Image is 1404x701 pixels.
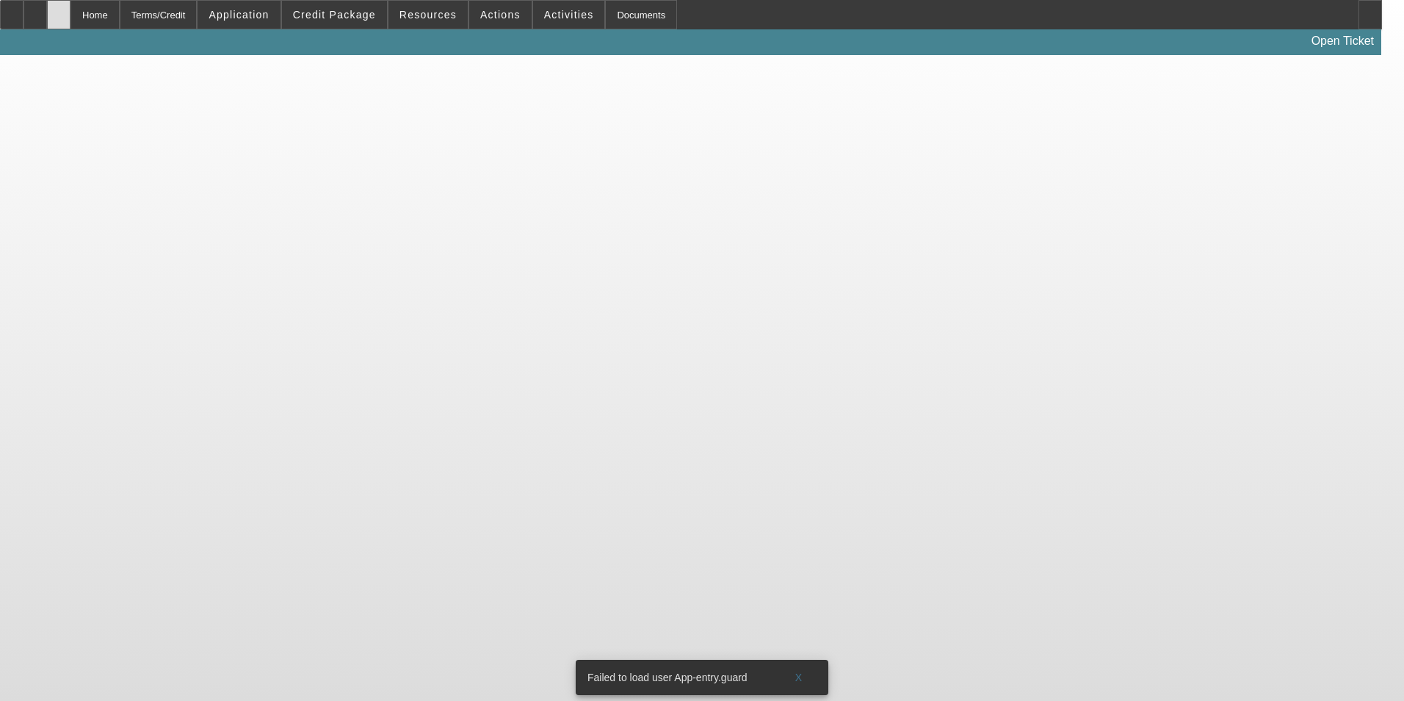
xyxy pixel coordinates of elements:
[576,660,775,695] div: Failed to load user App-entry.guard
[399,9,457,21] span: Resources
[480,9,521,21] span: Actions
[469,1,532,29] button: Actions
[198,1,280,29] button: Application
[795,672,803,683] span: X
[293,9,376,21] span: Credit Package
[775,664,822,691] button: X
[1306,29,1380,54] a: Open Ticket
[282,1,387,29] button: Credit Package
[544,9,594,21] span: Activities
[388,1,468,29] button: Resources
[533,1,605,29] button: Activities
[209,9,269,21] span: Application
